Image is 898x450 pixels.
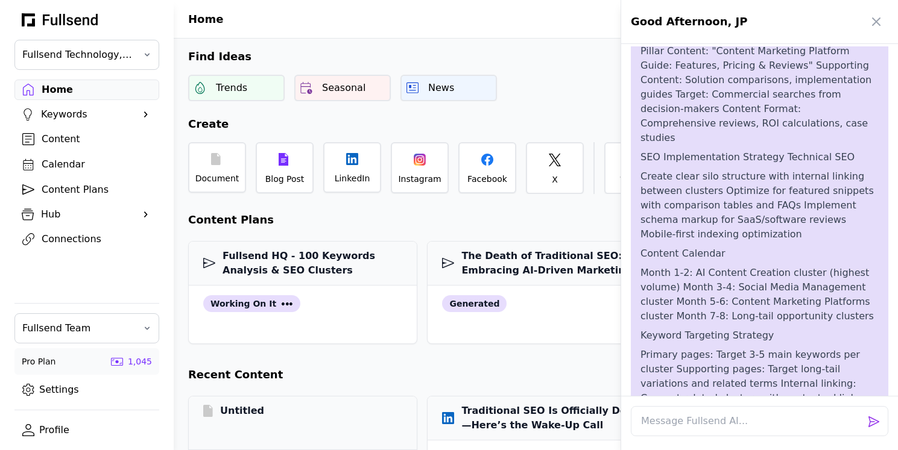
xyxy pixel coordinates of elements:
p: Month 1-2: AI Content Creation cluster (highest volume) Month 3-4: Social Media Management cluste... [640,266,879,323]
h1: Good Afternoon, JP [631,13,747,30]
p: Primary pages: Target 3-5 main keywords per cluster Supporting pages: Target long-tail variations... [640,348,879,434]
p: Content Calendar [640,246,879,261]
p: Pillar Content: "Content Marketing Platform Guide: Features, Pricing & Reviews" Supporting Conten... [640,44,879,145]
p: Keyword Targeting Strategy [640,328,879,343]
p: Create clear silo structure with internal linking between clusters Optimize for featured snippets... [640,169,879,242]
p: SEO Implementation Strategy Technical SEO [640,150,879,164]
